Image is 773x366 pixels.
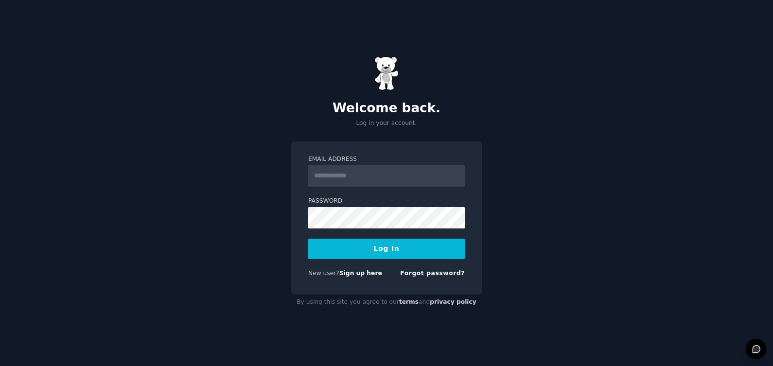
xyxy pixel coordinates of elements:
[374,56,399,90] img: Gummy Bear
[308,197,465,206] label: Password
[339,270,382,277] a: Sign up here
[291,101,482,116] h2: Welcome back.
[400,270,465,277] a: Forgot password?
[291,295,482,310] div: By using this site you agree to our and
[399,298,419,305] a: terms
[430,298,476,305] a: privacy policy
[291,119,482,128] p: Log in your account.
[308,155,465,164] label: Email Address
[308,270,339,277] span: New user?
[308,239,465,259] button: Log In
